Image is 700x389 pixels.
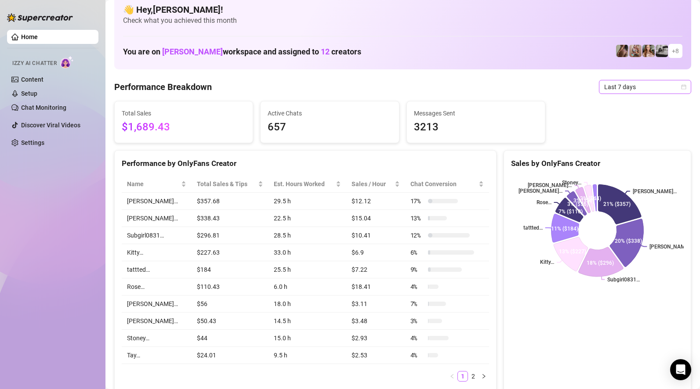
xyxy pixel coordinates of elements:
button: right [479,371,489,382]
td: $184 [192,261,269,278]
th: Name [122,176,192,193]
td: tattted… [122,261,192,278]
span: [PERSON_NAME] [162,47,223,56]
h4: Performance Breakdown [114,81,212,93]
td: Tay️… [122,347,192,364]
a: Chat Monitoring [21,104,66,111]
h1: You are on workspace and assigned to creators [123,47,361,57]
div: Est. Hours Worked [274,179,334,189]
li: Previous Page [447,371,457,382]
td: $2.53 [346,347,405,364]
td: 25.5 h [268,261,346,278]
li: 1 [457,371,468,382]
th: Sales / Hour [346,176,405,193]
td: 14.5 h [268,313,346,330]
td: 9.5 h [268,347,346,364]
span: 3 % [410,316,424,326]
td: 29.5 h [268,193,346,210]
span: Chat Conversion [410,179,477,189]
td: [PERSON_NAME]… [122,193,192,210]
td: $6.9 [346,244,405,261]
td: $18.41 [346,278,405,295]
td: $7.22 [346,261,405,278]
td: 6.0 h [268,278,346,295]
span: 9 % [410,265,424,274]
td: [PERSON_NAME]… [122,295,192,313]
span: + 8 [672,46,679,56]
span: Active Chats [268,108,392,118]
td: $296.81 [192,227,269,244]
button: left [447,371,457,382]
text: [PERSON_NAME]… [633,188,677,194]
span: 13 % [410,213,424,223]
a: Home [21,33,38,40]
span: 3213 [414,119,538,136]
img: Leila (@leila_n) [629,45,642,57]
span: Izzy AI Chatter [12,59,57,68]
td: $227.63 [192,244,269,261]
td: Rose… [122,278,192,295]
h4: 👋 Hey, [PERSON_NAME] ! [123,4,682,16]
span: 4 % [410,350,424,360]
span: 6 % [410,248,424,257]
a: Setup [21,90,37,97]
text: Kitty… [540,259,554,266]
span: right [481,374,486,379]
span: Total Sales [122,108,246,118]
text: [PERSON_NAME]… [649,244,693,250]
td: Kitty… [122,244,192,261]
text: Stoney… [562,180,581,186]
td: $44 [192,330,269,347]
img: Chloe (@chloefoxxe) [642,45,655,57]
text: [PERSON_NAME]… [519,188,562,194]
span: $1,689.43 [122,119,246,136]
td: $2.93 [346,330,405,347]
td: [PERSON_NAME]… [122,313,192,330]
a: 2 [468,371,478,381]
span: Name [127,179,179,189]
span: 4 % [410,282,424,292]
td: $24.01 [192,347,269,364]
span: 657 [268,119,392,136]
li: 2 [468,371,479,382]
li: Next Page [479,371,489,382]
td: Stoney… [122,330,192,347]
td: 33.0 h [268,244,346,261]
span: Total Sales & Tips [197,179,257,189]
text: Rose… [537,199,551,205]
img: Tay️ (@itstaysis) [656,45,668,57]
a: 1 [458,371,468,381]
img: Natural (@naturalluvsbeauty) [616,45,628,57]
span: Last 7 days [604,80,686,94]
span: left [450,374,455,379]
text: [PERSON_NAME]… [528,183,572,189]
text: Subgirl0831… [607,277,640,283]
td: $3.48 [346,313,405,330]
td: $3.11 [346,295,405,313]
span: 17 % [410,196,424,206]
td: $338.43 [192,210,269,227]
td: 18.0 h [268,295,346,313]
span: Messages Sent [414,108,538,118]
a: Content [21,76,44,83]
td: $12.12 [346,193,405,210]
th: Chat Conversion [405,176,489,193]
a: Settings [21,139,44,146]
td: $110.43 [192,278,269,295]
img: logo-BBDzfeDw.svg [7,13,73,22]
span: 12 [321,47,330,56]
div: Performance by OnlyFans Creator [122,158,489,169]
th: Total Sales & Tips [192,176,269,193]
td: 28.5 h [268,227,346,244]
span: Check what you achieved this month [123,16,682,25]
div: Open Intercom Messenger [670,359,691,380]
td: $50.43 [192,313,269,330]
span: 4 % [410,333,424,343]
td: [PERSON_NAME]… [122,210,192,227]
text: tattted… [523,225,543,231]
span: 12 % [410,231,424,240]
a: Discover Viral Videos [21,122,80,129]
div: Sales by OnlyFans Creator [511,158,684,169]
span: 7 % [410,299,424,309]
span: Sales / Hour [352,179,393,189]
